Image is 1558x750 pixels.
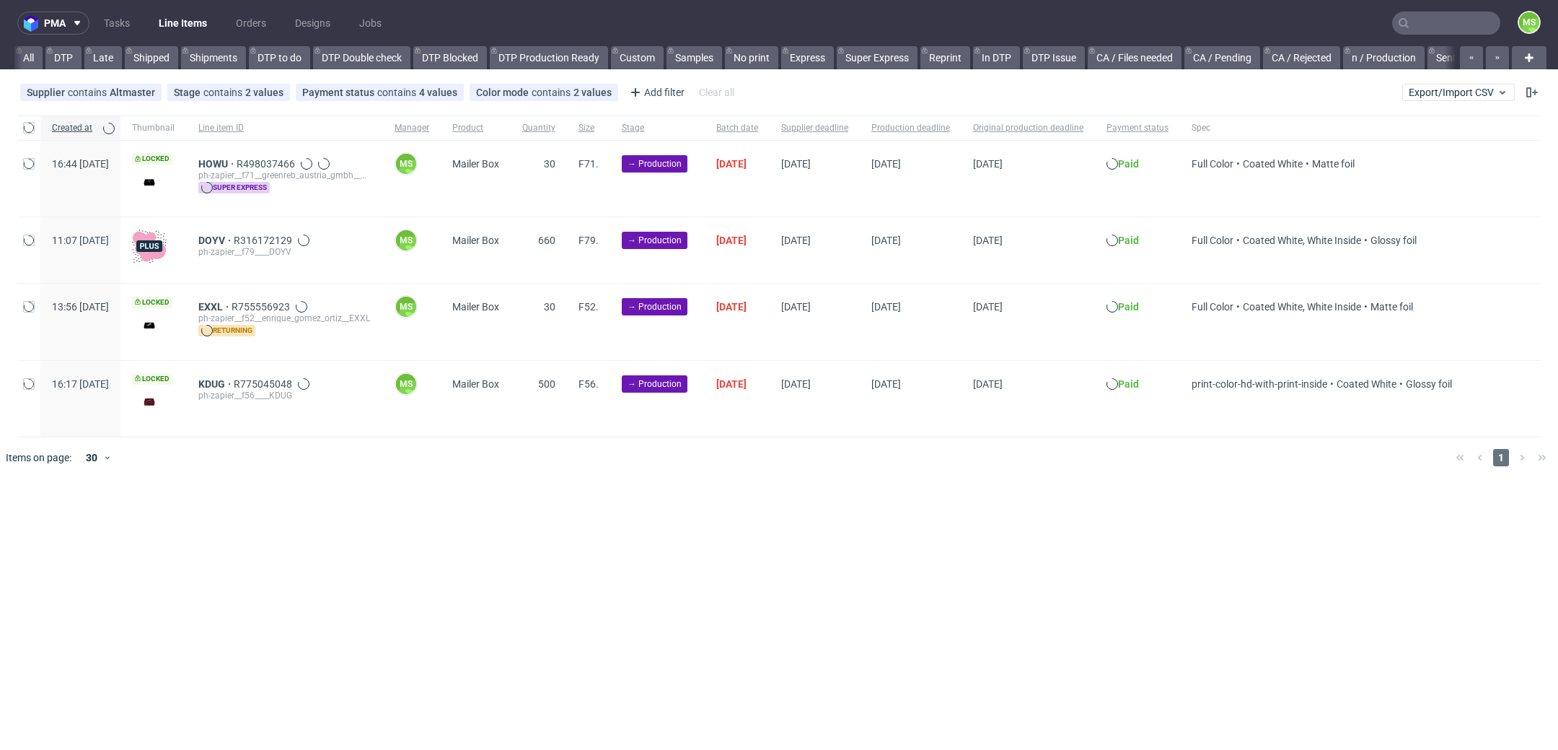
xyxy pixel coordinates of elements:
[973,122,1083,134] span: Original production deadline
[77,448,103,468] div: 30
[132,392,167,411] img: version_two_editor_design
[1312,158,1355,170] span: Matte foil
[871,122,950,134] span: Production deadline
[1118,378,1139,390] span: Paid
[716,235,747,246] span: [DATE]
[68,87,110,98] span: contains
[232,301,293,313] a: R755556923
[203,87,245,98] span: contains
[198,170,371,181] div: ph-zapier__f71__greenreb_austria_gmbh__HOWU
[781,158,811,170] span: [DATE]
[44,18,66,28] span: pma
[198,122,371,134] span: Line item ID
[198,378,234,390] a: KDUG
[198,301,232,313] span: EXXL
[351,12,390,35] a: Jobs
[476,87,532,98] span: Color mode
[6,450,71,465] span: Items on page:
[538,235,555,246] span: 660
[1106,122,1168,134] span: Payment status
[1370,301,1413,313] span: Matte foil
[871,378,901,390] span: [DATE]
[234,378,295,390] span: R775045048
[1192,235,1233,246] span: Full Color
[973,235,1003,246] span: [DATE]
[249,46,310,69] a: DTP to do
[622,122,693,134] span: Stage
[198,390,371,401] div: ph-zapier__f56____KDUG
[1402,84,1515,101] button: Export/Import CSV
[1192,301,1233,313] span: Full Color
[1396,378,1406,390] span: •
[544,301,555,313] span: 30
[132,315,167,335] img: version_two_editor_design
[181,46,246,69] a: Shipments
[573,87,612,98] div: 2 values
[1493,449,1509,466] span: 1
[52,378,109,390] span: 16:17 [DATE]
[132,173,167,192] img: version_two_editor_design
[1243,158,1303,170] span: Coated White
[716,301,747,313] span: [DATE]
[52,122,97,134] span: Created at
[396,374,416,394] figcaption: MS
[1192,158,1233,170] span: Full Color
[628,300,682,313] span: → Production
[452,235,499,246] span: Mailer Box
[1243,301,1361,313] span: Coated White, White Inside
[452,158,499,170] span: Mailer Box
[419,87,457,98] div: 4 values
[716,158,747,170] span: [DATE]
[198,235,234,246] a: DOYV
[17,12,89,35] button: pma
[544,158,555,170] span: 30
[1192,122,1452,134] span: Spec
[95,12,138,35] a: Tasks
[413,46,487,69] a: DTP Blocked
[628,157,682,170] span: → Production
[628,234,682,247] span: → Production
[1327,378,1337,390] span: •
[973,378,1003,390] span: [DATE]
[132,122,175,134] span: Thumbnail
[237,158,298,170] a: R498037466
[452,301,499,313] span: Mailer Box
[538,378,555,390] span: 500
[174,87,203,98] span: Stage
[110,87,155,98] div: Altmaster
[52,235,109,246] span: 11:07 [DATE]
[52,158,109,170] span: 16:44 [DATE]
[396,230,416,250] figcaption: MS
[1370,235,1417,246] span: Glossy foil
[198,182,270,193] span: super express
[532,87,573,98] span: contains
[245,87,283,98] div: 2 values
[132,153,172,165] span: Locked
[920,46,970,69] a: Reprint
[1263,46,1340,69] a: CA / Rejected
[198,158,237,170] a: HOWU
[1519,12,1539,32] figcaption: MS
[313,46,410,69] a: DTP Double check
[871,235,901,246] span: [DATE]
[522,122,555,134] span: Quantity
[14,46,43,69] a: All
[716,122,758,134] span: Batch date
[234,235,295,246] a: R316172129
[1243,235,1361,246] span: Coated White, White Inside
[198,325,255,336] span: returning
[490,46,608,69] a: DTP Production Ready
[973,158,1003,170] span: [DATE]
[781,301,811,313] span: [DATE]
[1233,301,1243,313] span: •
[666,46,722,69] a: Samples
[1303,158,1312,170] span: •
[24,15,44,32] img: logo
[452,122,499,134] span: Product
[198,246,371,258] div: ph-zapier__f79____DOYV
[396,154,416,174] figcaption: MS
